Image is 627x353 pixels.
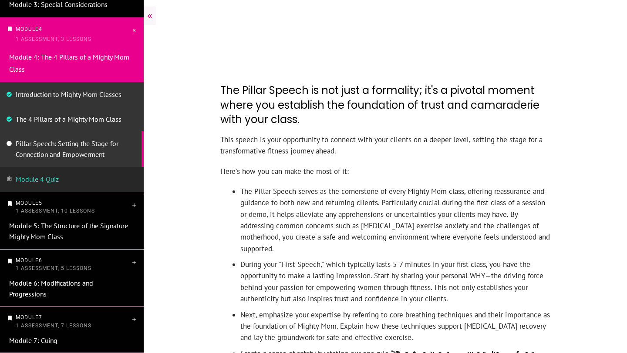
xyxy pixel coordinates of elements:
[240,186,551,259] li: The Pillar Speech serves as the cornerstone of every Mighty Mom class, offering reassurance and g...
[240,309,551,348] li: Next, emphasize your expertise by referring to core breathing techniques and their importance as ...
[9,53,129,73] a: Module 4: The 4 Pillars of a Mighty Mom Class
[220,134,550,166] p: This speech is your opportunity to connect with your clients on a deeper level, setting the stage...
[39,257,42,263] span: 6
[9,336,57,345] a: Module 7: Cuing
[16,36,91,42] span: 1 Assessment, 3 Lessons
[16,90,121,99] a: Introduction to Mighty Mom Classes
[220,166,550,186] p: Here's how you can make the most of it:
[16,256,131,273] p: Module
[39,314,42,320] span: 7
[16,313,131,330] p: Module
[16,265,91,271] span: 1 Assessment, 5 Lessons
[220,76,550,134] h2: The Pillar Speech is not just a formality; it's a pivotal moment where you establish the foundati...
[16,199,131,215] p: Module
[39,200,42,206] span: 5
[16,323,91,329] span: 1 Assessment, 7 Lessons
[16,139,118,159] a: Pillar Speech: Setting the Stage for Connection and Empowerment
[240,259,551,309] li: During your "First Speech," which typically lasts 5-7 minutes in your first class, you have the o...
[16,115,121,123] a: The 4 Pillars of a Mighty Mom Class
[16,175,59,183] a: Module 4 Quiz
[9,279,93,298] a: Module 6: Modifications and Progressions
[39,26,42,32] span: 4
[16,208,95,214] span: 1 Assessment, 10 Lessons
[16,24,131,44] p: Module
[9,221,128,241] a: Module 5: The Structure of the Signature Mighty Mom Class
